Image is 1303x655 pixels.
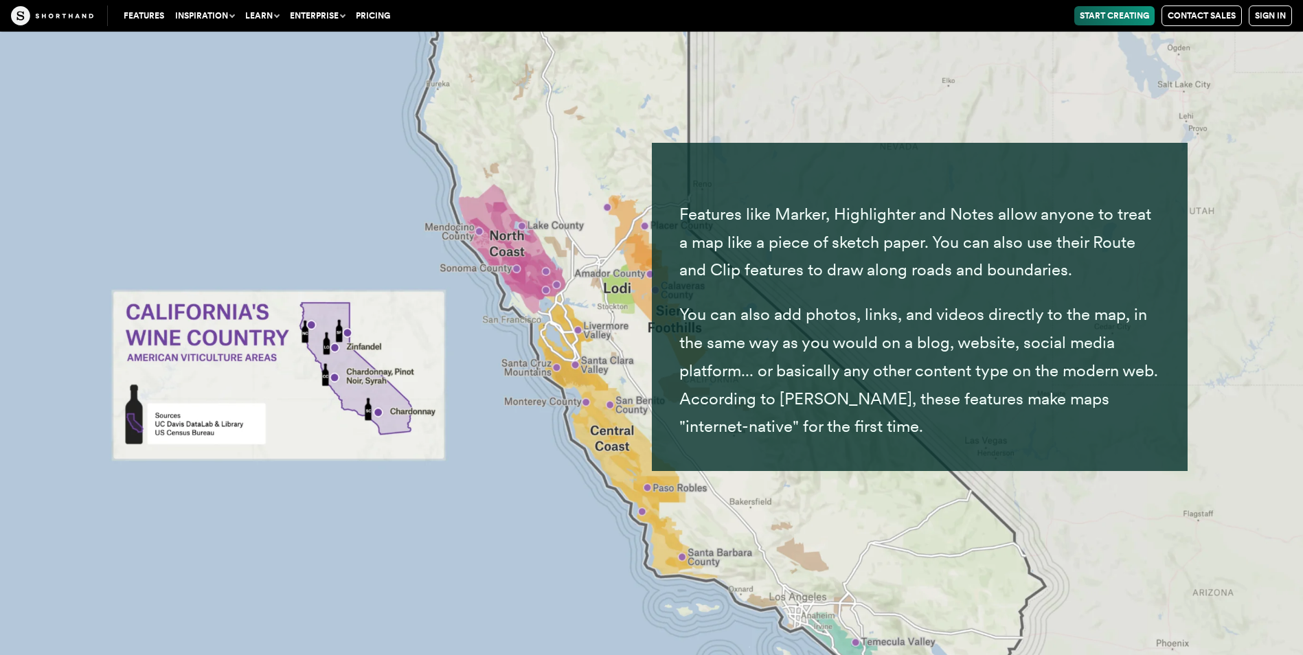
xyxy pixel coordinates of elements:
a: Contact Sales [1162,5,1242,26]
p: Features like Marker, Highlighter and Notes allow anyone to treat a map like a piece of sketch pa... [679,200,1160,284]
a: Start Creating [1074,6,1155,25]
a: Pricing [350,6,396,25]
p: You can also add photos, links, and videos directly to the map, in the same way as you would on a... [679,301,1160,441]
img: The Craft [11,6,93,25]
button: Learn [240,6,284,25]
a: Sign in [1249,5,1292,26]
button: Inspiration [170,6,240,25]
button: Enterprise [284,6,350,25]
a: Features [118,6,170,25]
